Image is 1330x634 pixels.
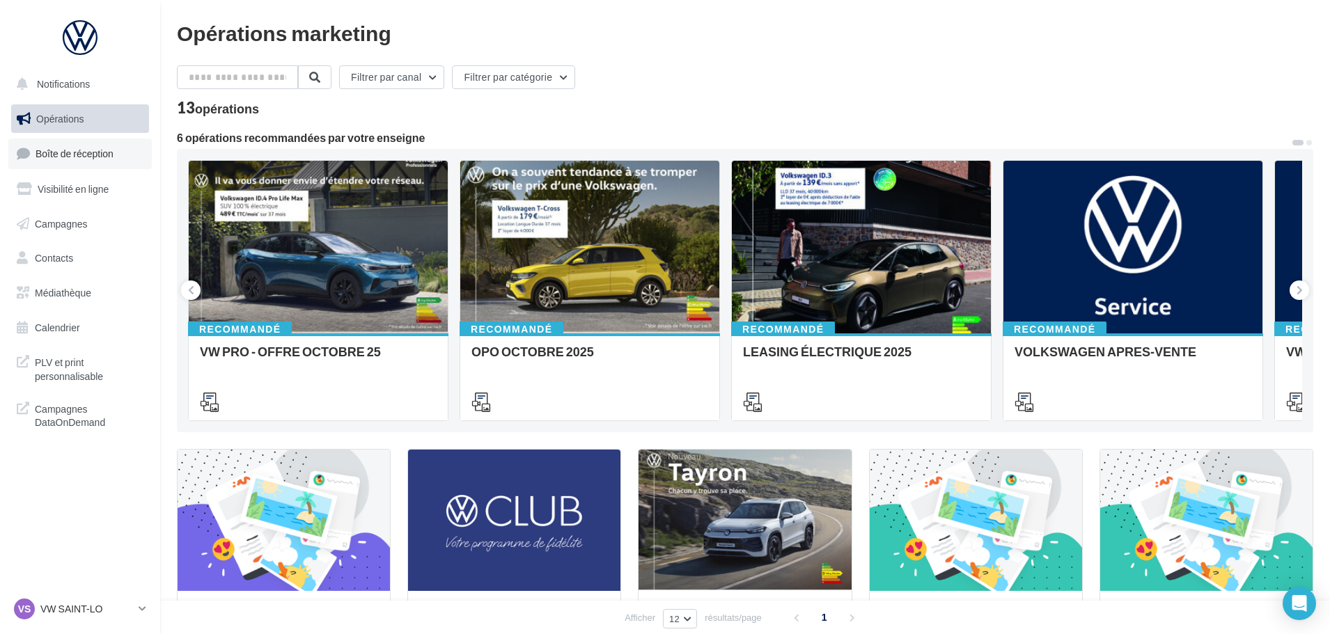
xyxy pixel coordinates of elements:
div: VW PRO - OFFRE OCTOBRE 25 [200,344,437,372]
a: PLV et print personnalisable [8,347,152,388]
span: Contacts [35,252,73,264]
span: Afficher [625,611,655,624]
span: Campagnes [35,217,88,229]
div: 13 [177,100,259,116]
span: Médiathèque [35,287,91,299]
p: VW SAINT-LO [40,602,133,616]
span: Visibilité en ligne [38,183,109,195]
a: VS VW SAINT-LO [11,596,149,622]
span: Calendrier [35,322,80,333]
button: Notifications [8,70,146,99]
span: Notifications [37,78,90,90]
div: LEASING ÉLECTRIQUE 2025 [743,344,980,372]
button: 12 [663,609,697,628]
span: PLV et print personnalisable [35,353,143,383]
div: Recommandé [731,322,835,337]
a: Opérations [8,104,152,134]
button: Filtrer par canal [339,65,444,89]
div: Recommandé [1003,322,1106,337]
button: Filtrer par catégorie [452,65,575,89]
a: Campagnes [8,209,152,239]
div: Recommandé [188,322,292,337]
span: Campagnes DataOnDemand [35,399,143,429]
a: Médiathèque [8,278,152,308]
span: Opérations [36,113,84,125]
a: Calendrier [8,313,152,342]
div: OPO OCTOBRE 2025 [471,344,708,372]
div: opérations [195,102,259,115]
div: Opérations marketing [177,22,1313,43]
div: VOLKSWAGEN APRES-VENTE [1015,344,1251,372]
div: Open Intercom Messenger [1283,587,1316,620]
div: Recommandé [460,322,563,337]
a: Visibilité en ligne [8,175,152,204]
span: résultats/page [705,611,762,624]
a: Contacts [8,244,152,273]
a: Campagnes DataOnDemand [8,394,152,435]
span: VS [18,602,31,616]
span: 1 [813,606,836,628]
span: Boîte de réception [36,148,114,159]
a: Boîte de réception [8,138,152,168]
div: 6 opérations recommandées par votre enseigne [177,132,1291,143]
span: 12 [669,613,680,624]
